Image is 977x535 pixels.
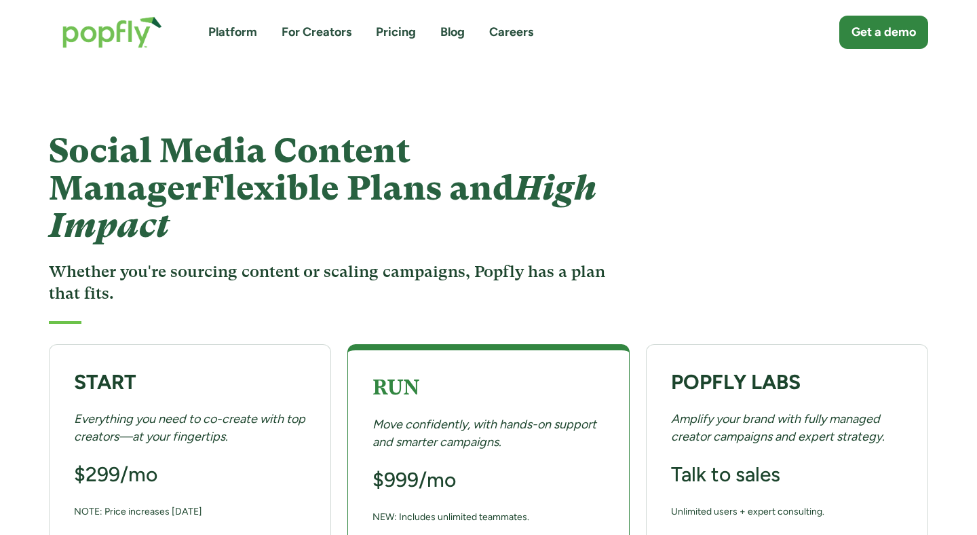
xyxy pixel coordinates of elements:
[671,503,824,520] div: Unlimited users + expert consulting.
[372,417,596,449] em: Move confidently, with hands-on support and smarter campaigns.
[839,16,928,49] a: Get a demo
[49,132,611,244] h1: Social Media Content Manager
[282,24,351,41] a: For Creators
[671,411,885,443] em: Amplify your brand with fully managed creator campaigns and expert strategy.
[671,369,801,394] strong: POPFLY LABS
[372,375,419,399] strong: RUN
[49,168,596,245] em: High Impact
[208,24,257,41] a: Platform
[376,24,416,41] a: Pricing
[49,3,176,62] a: home
[372,467,456,493] h3: $999/mo
[851,24,916,41] div: Get a demo
[74,411,305,443] em: Everything you need to co-create with top creators—at your fingertips.
[49,168,596,245] span: Flexible Plans and
[489,24,533,41] a: Careers
[671,462,780,487] h3: Talk to sales
[440,24,465,41] a: Blog
[74,462,157,487] h3: $299/mo
[49,261,611,305] h3: Whether you're sourcing content or scaling campaigns, Popfly has a plan that fits.
[74,369,136,394] strong: START
[74,503,202,520] div: NOTE: Price increases [DATE]
[372,509,529,525] div: NEW: Includes unlimited teammates.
